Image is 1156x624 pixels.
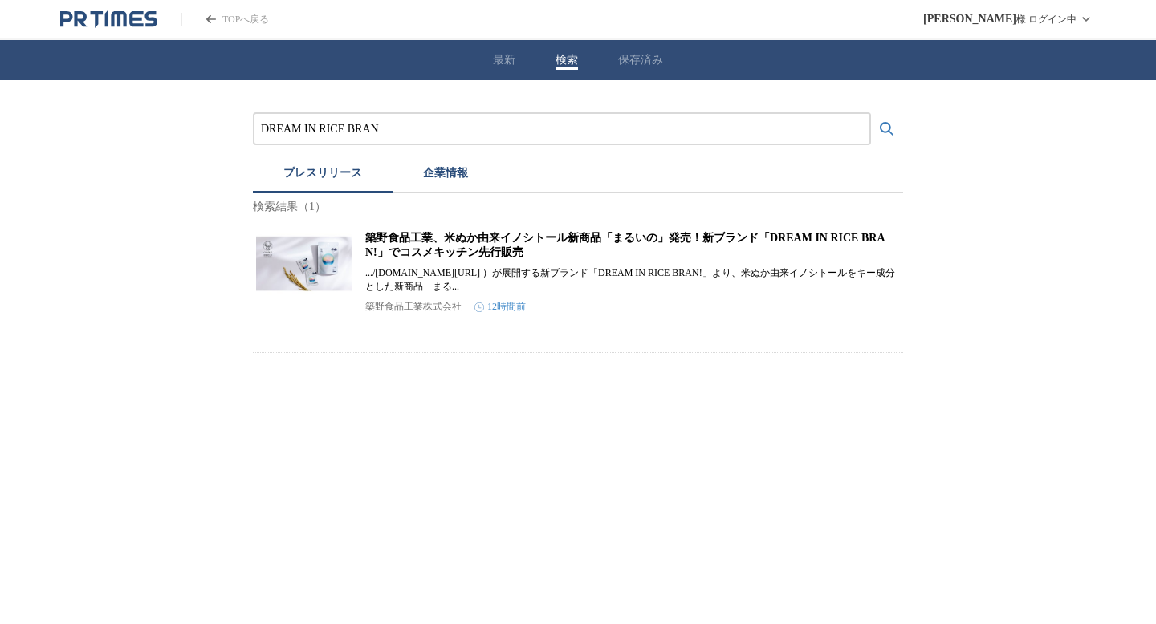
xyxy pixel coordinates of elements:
button: 検索 [556,53,578,67]
input: プレスリリースおよび企業を検索する [261,120,863,138]
time: 12時間前 [474,300,526,314]
a: PR TIMESのトップページはこちら [181,13,269,26]
span: [PERSON_NAME] [923,13,1016,26]
p: 検索結果（1） [253,193,903,221]
p: 築野食品工業株式会社 [365,300,462,314]
a: 築野食品工業、米ぬか由来イノシトール新商品「まるいの」発売！新ブランド「DREAM IN RICE BRAN!」でコスメキッチン先行販売 [365,232,885,258]
a: PR TIMESのトップページはこちら [60,10,157,29]
p: .../[DOMAIN_NAME][URL] ）が展開する新ブランド「DREAM IN RICE BRAN!」より、米ぬか由来イノシトールをキー成分とした新商品「まる... [365,266,900,294]
button: プレスリリース [253,158,393,193]
button: 最新 [493,53,515,67]
button: 保存済み [618,53,663,67]
img: 築野食品工業、米ぬか由来イノシトール新商品「まるいの」発売！新ブランド「DREAM IN RICE BRAN!」でコスメキッチン先行販売 [256,231,352,295]
button: 検索する [871,113,903,145]
button: 企業情報 [393,158,499,193]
